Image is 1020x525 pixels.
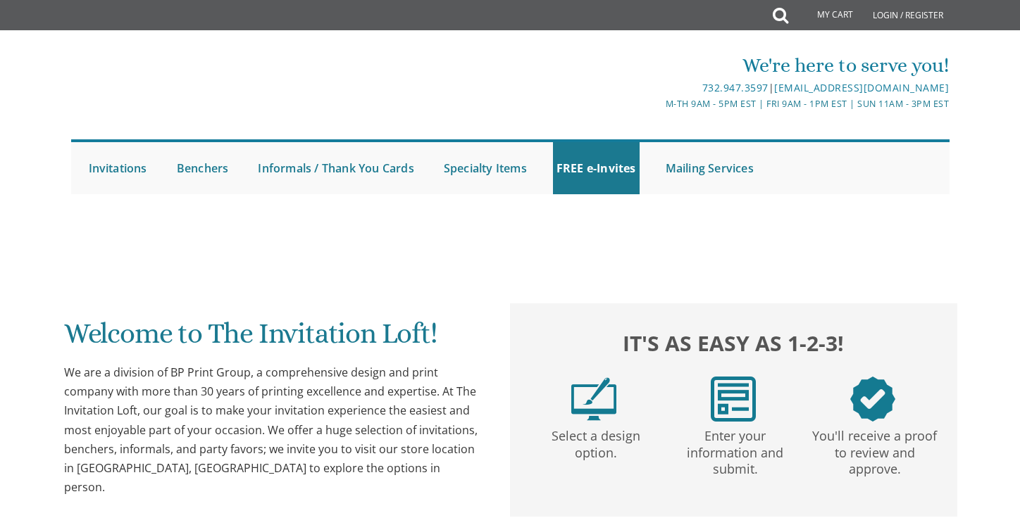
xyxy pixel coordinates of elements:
[64,318,483,360] h1: Welcome to The Invitation Loft!
[64,363,483,497] div: We are a division of BP Print Group, a comprehensive design and print company with more than 30 y...
[364,80,949,96] div: |
[668,422,802,478] p: Enter your information and submit.
[440,142,530,194] a: Specialty Items
[529,422,663,462] p: Select a design option.
[662,142,757,194] a: Mailing Services
[711,377,756,422] img: step2.png
[524,327,943,359] h2: It's as easy as 1-2-3!
[702,81,769,94] a: 732.947.3597
[85,142,151,194] a: Invitations
[254,142,417,194] a: Informals / Thank You Cards
[173,142,232,194] a: Benchers
[571,377,616,422] img: step1.png
[808,422,942,478] p: You'll receive a proof to review and approve.
[787,1,863,30] a: My Cart
[850,377,895,422] img: step3.png
[364,96,949,111] div: M-Th 9am - 5pm EST | Fri 9am - 1pm EST | Sun 11am - 3pm EST
[364,51,949,80] div: We're here to serve you!
[774,81,949,94] a: [EMAIL_ADDRESS][DOMAIN_NAME]
[553,142,640,194] a: FREE e-Invites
